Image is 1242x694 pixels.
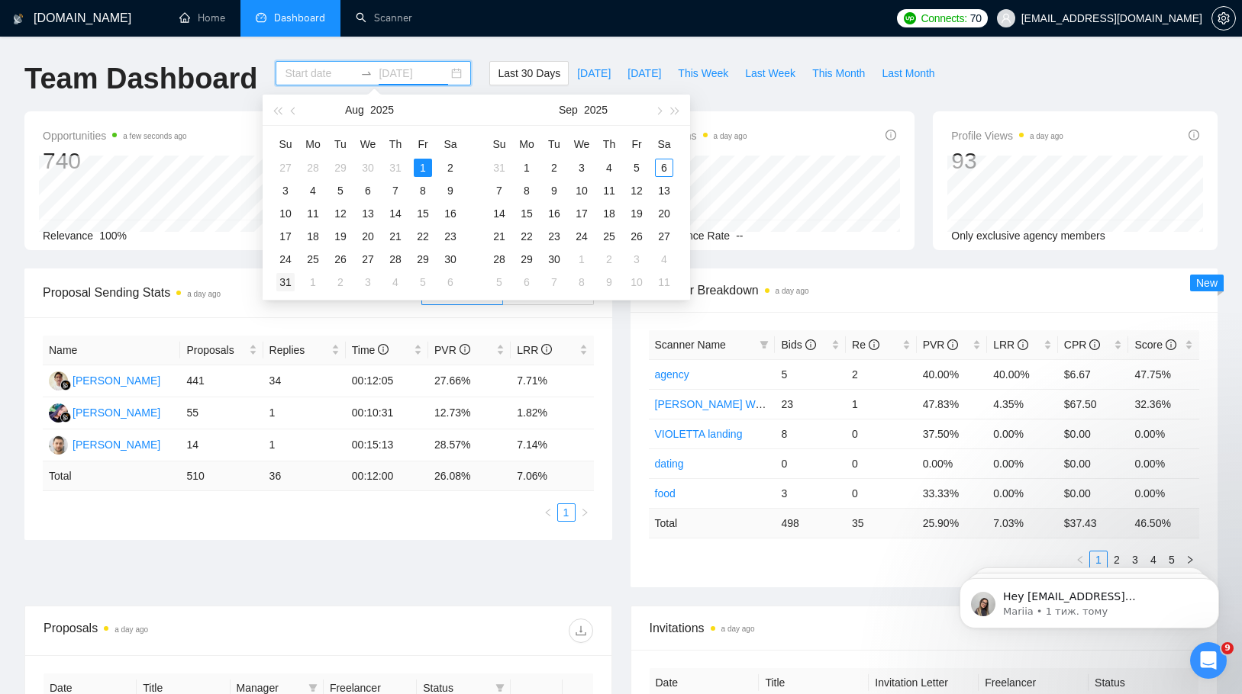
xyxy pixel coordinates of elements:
div: 6 [359,182,377,200]
div: 31 [386,159,405,177]
td: 2025-10-10 [623,271,650,294]
div: 7 [386,182,405,200]
td: 510 [180,461,263,491]
td: 2025-08-05 [327,179,354,202]
td: 7.06 % [511,461,593,491]
td: 2025-09-19 [623,202,650,225]
div: 8 [573,273,591,291]
div: 20 [359,227,377,246]
td: 2025-10-11 [650,271,678,294]
span: info-circle [1089,339,1100,350]
th: Proposals [180,336,263,365]
td: 2025-08-31 [272,271,299,294]
img: gigradar-bm.png [60,412,71,423]
iframe: Intercom live chat [1190,642,1227,679]
span: info-circle [805,339,816,350]
div: 8 [414,182,432,200]
div: 6 [518,273,536,291]
div: 30 [441,250,460,268]
span: LRR [517,344,552,356]
div: 13 [655,182,673,200]
th: Tu [327,132,354,156]
div: 23 [441,227,460,246]
td: 2025-08-03 [272,179,299,202]
div: 10 [627,273,646,291]
td: 2025-09-28 [486,248,513,271]
div: 25 [304,250,322,268]
td: 25.90 % [917,508,988,538]
td: 2025-08-26 [327,248,354,271]
span: Time [352,344,389,356]
span: 70 [970,10,982,27]
td: 2025-08-30 [437,248,464,271]
td: 2025-08-29 [409,248,437,271]
div: 4 [386,273,405,291]
span: PVR [923,339,959,351]
span: Bids [781,339,815,351]
td: 2025-09-06 [437,271,464,294]
div: 29 [518,250,536,268]
img: gigradar-bm.png [60,380,71,390]
span: LRR [993,339,1028,351]
span: info-circle [1166,339,1176,350]
span: dashboard [256,12,266,23]
a: setting [1211,12,1236,24]
div: 27 [276,159,295,177]
div: 21 [490,227,508,246]
span: setting [1212,12,1235,24]
td: 2025-09-05 [623,156,650,179]
span: PVR [434,344,470,356]
div: 4 [304,182,322,200]
td: 2025-09-10 [568,179,595,202]
iframe: Intercom notifications повідомлення [937,546,1242,653]
td: 498 [775,508,846,538]
td: 2025-10-06 [513,271,540,294]
span: Proposals [186,342,245,358]
td: 2025-09-02 [327,271,354,294]
div: 17 [276,227,295,246]
button: Aug [345,95,364,125]
th: Th [595,132,623,156]
div: 19 [331,227,350,246]
div: 18 [600,204,618,223]
div: 11 [304,204,322,223]
td: 2025-08-17 [272,225,299,248]
td: 2025-08-01 [409,156,437,179]
div: 3 [276,182,295,200]
td: 2025-09-05 [409,271,437,294]
div: 28 [386,250,405,268]
div: 14 [490,204,508,223]
span: info-circle [947,339,958,350]
td: 2025-09-21 [486,225,513,248]
td: 2025-08-04 [299,179,327,202]
td: 2025-09-11 [595,179,623,202]
span: CPR [1064,339,1100,351]
div: 31 [276,273,295,291]
div: 1 [414,159,432,177]
div: 15 [414,204,432,223]
td: 2025-09-03 [354,271,382,294]
div: 2 [545,159,563,177]
div: 10 [276,204,295,223]
div: 13 [359,204,377,223]
a: searchScanner [356,11,412,24]
div: 6 [441,273,460,291]
div: 9 [600,273,618,291]
button: 2025 [584,95,608,125]
th: Fr [409,132,437,156]
td: 2025-09-22 [513,225,540,248]
div: 16 [545,204,563,223]
td: 2025-09-07 [486,179,513,202]
div: 28 [304,159,322,177]
img: logo [13,7,24,31]
div: 20 [655,204,673,223]
div: 1 [573,250,591,268]
td: 2025-08-25 [299,248,327,271]
td: 2025-09-20 [650,202,678,225]
div: 27 [655,227,673,246]
th: Fr [623,132,650,156]
div: 25 [600,227,618,246]
div: 3 [627,250,646,268]
div: 21 [386,227,405,246]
